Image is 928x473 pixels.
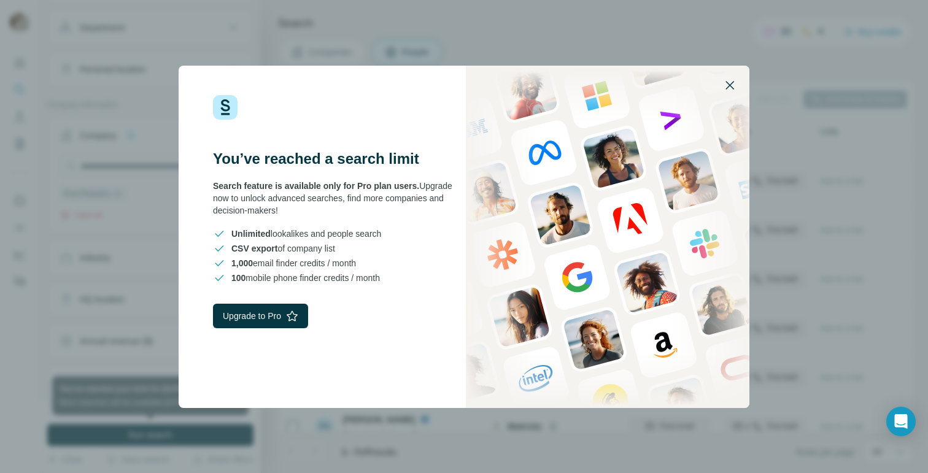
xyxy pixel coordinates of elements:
[231,229,271,239] span: Unlimited
[231,242,335,255] span: of company list
[231,272,380,284] span: mobile phone finder credits / month
[231,244,277,253] span: CSV export
[231,273,246,283] span: 100
[213,180,464,217] div: Upgrade now to unlock advanced searches, find more companies and decision-makers!
[231,258,253,268] span: 1,000
[466,66,749,408] img: Surfe Stock Photo - showing people and technologies
[231,257,356,269] span: email finder credits / month
[213,149,464,169] h3: You’ve reached a search limit
[213,181,419,191] span: Search feature is available only for Pro plan users.
[231,228,381,240] span: lookalikes and people search
[886,407,916,436] div: Open Intercom Messenger
[213,95,238,120] img: Surfe Logo
[213,304,308,328] button: Upgrade to Pro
